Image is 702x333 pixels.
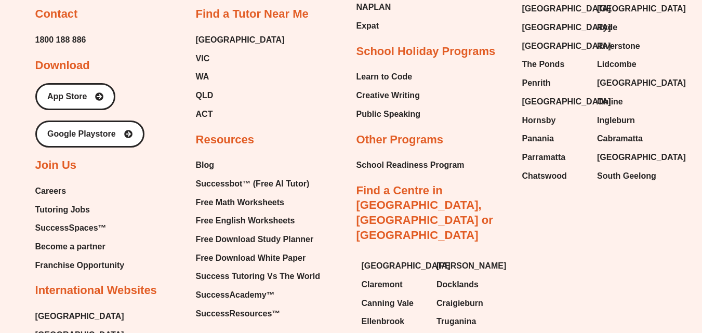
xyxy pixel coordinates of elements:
[356,132,444,148] h2: Other Programs
[196,51,285,66] a: VIC
[356,69,421,85] a: Learn to Code
[362,277,403,292] span: Claremont
[597,57,662,72] a: Lidcombe
[522,94,587,110] a: [GEOGRAPHIC_DATA]
[196,213,320,229] a: Free English Worksheets
[356,157,465,173] a: School Readiness Program
[196,69,209,85] span: WA
[356,106,421,122] a: Public Speaking
[47,92,87,101] span: App Store
[356,44,496,59] h2: School Holiday Programs
[522,131,554,146] span: Panania
[597,1,662,17] a: [GEOGRAPHIC_DATA]
[522,131,587,146] a: Panania
[35,121,144,148] a: Google Playstore
[522,57,587,72] a: The Ponds
[47,130,116,138] span: Google Playstore
[597,1,686,17] span: [GEOGRAPHIC_DATA]
[196,287,320,303] a: SuccessAcademy™
[597,150,686,165] span: [GEOGRAPHIC_DATA]
[436,258,506,274] span: [PERSON_NAME]
[196,195,284,210] span: Free Math Worksheets
[356,88,420,103] span: Creative Writing
[196,69,285,85] a: WA
[35,158,76,173] h2: Join Us
[597,57,637,72] span: Lidcombe
[597,150,662,165] a: [GEOGRAPHIC_DATA]
[35,202,90,218] span: Tutoring Jobs
[196,32,285,48] a: [GEOGRAPHIC_DATA]
[356,88,421,103] a: Creative Writing
[362,277,426,292] a: Claremont
[35,183,125,199] a: Careers
[522,38,587,54] a: [GEOGRAPHIC_DATA]
[196,250,306,266] span: Free Download White Paper
[597,168,662,184] a: South Geelong
[196,106,213,122] span: ACT
[196,88,285,103] a: QLD
[597,168,656,184] span: South Geelong
[196,132,255,148] h2: Resources
[35,220,125,236] a: SuccessSpaces™
[522,150,587,165] a: Parramatta
[196,195,320,210] a: Free Math Worksheets
[362,314,426,329] a: Ellenbrook
[362,258,426,274] a: [GEOGRAPHIC_DATA]
[522,20,611,35] span: [GEOGRAPHIC_DATA]
[35,183,67,199] span: Careers
[597,38,662,54] a: Riverstone
[597,38,640,54] span: Riverstone
[522,168,587,184] a: Chatswood
[35,239,105,255] span: Become a partner
[597,20,662,35] a: Ryde
[196,232,314,247] span: Free Download Study Planner
[196,232,320,247] a: Free Download Study Planner
[35,239,125,255] a: Become a partner
[522,113,556,128] span: Hornsby
[522,1,611,17] span: [GEOGRAPHIC_DATA]
[196,306,281,322] span: SuccessResources™
[522,1,587,17] a: [GEOGRAPHIC_DATA]
[522,57,565,72] span: The Ponds
[196,306,320,322] a: SuccessResources™
[196,250,320,266] a: Free Download White Paper
[436,296,483,311] span: Craigieburn
[35,283,157,298] h2: International Websites
[196,157,215,173] span: Blog
[522,75,587,91] a: Penrith
[196,269,320,284] a: Success Tutoring Vs The World
[35,58,90,73] h2: Download
[522,168,567,184] span: Chatswood
[597,113,635,128] span: Ingleburn
[196,88,214,103] span: QLD
[522,20,587,35] a: [GEOGRAPHIC_DATA]
[196,287,275,303] span: SuccessAcademy™
[35,7,78,22] h2: Contact
[356,184,493,242] a: Find a Centre in [GEOGRAPHIC_DATA], [GEOGRAPHIC_DATA] or [GEOGRAPHIC_DATA]
[196,51,210,66] span: VIC
[529,216,702,333] iframe: Chat Widget
[356,69,413,85] span: Learn to Code
[362,258,451,274] span: [GEOGRAPHIC_DATA]
[436,277,501,292] a: Docklands
[196,7,309,22] h2: Find a Tutor Near Me
[35,309,124,324] a: [GEOGRAPHIC_DATA]
[356,18,379,34] span: Expat
[522,38,611,54] span: [GEOGRAPHIC_DATA]
[35,83,115,110] a: App Store
[35,258,125,273] a: Franchise Opportunity
[597,94,662,110] a: Online
[35,220,107,236] span: SuccessSpaces™
[196,106,285,122] a: ACT
[436,314,501,329] a: Truganina
[356,18,406,34] a: Expat
[597,75,686,91] span: [GEOGRAPHIC_DATA]
[597,131,643,146] span: Cabramatta
[522,150,566,165] span: Parramatta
